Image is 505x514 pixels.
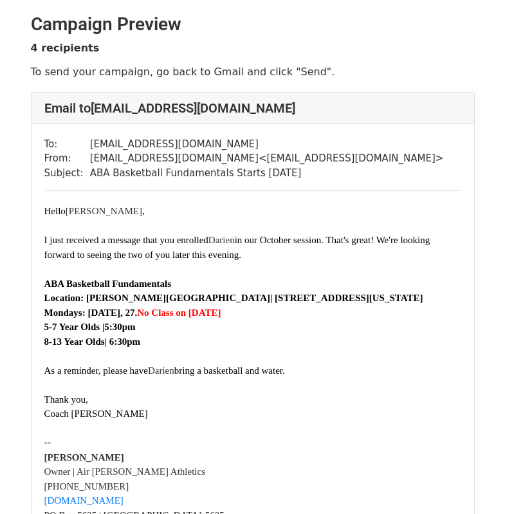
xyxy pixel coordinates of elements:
font: ABA Basketball Fundamentals [44,279,172,289]
font: As a reminder, please have [44,365,148,376]
h2: Campaign Preview [31,14,475,35]
font: Mondays: [DATE], 27. [44,307,138,318]
td: To: [44,137,90,152]
td: From: [44,151,90,166]
font: [PERSON_NAME] [44,206,145,216]
span: -- [44,437,51,448]
p: To send your campaign, go back to Gmail and click "Send". [31,65,475,78]
font: Darien [44,365,285,376]
font: Location: [PERSON_NAME][GEOGRAPHIC_DATA] [44,293,271,303]
td: ABA Basketball Fundamentals Starts [DATE] [90,166,444,181]
strong: 4 recipients [31,42,100,54]
font: Hello [44,206,66,216]
font: , [142,206,145,216]
font: Thank you, [44,394,88,405]
td: [EMAIL_ADDRESS][DOMAIN_NAME] [90,137,444,152]
td: [EMAIL_ADDRESS][DOMAIN_NAME] < [EMAIL_ADDRESS][DOMAIN_NAME] > [90,151,444,166]
font: | [STREET_ADDRESS][US_STATE] [270,293,423,303]
td: Subject: [44,166,90,181]
b: 5-7 Year Olds |5:30pm [44,322,136,332]
font: Darien [44,235,430,260]
b: [PERSON_NAME] [44,452,124,463]
font: No Class on [DATE] [137,307,221,318]
font: in our October session. That's great! We're looking forward to seeing the two of you later this e... [44,235,430,260]
font: Owner | Air [PERSON_NAME] Athletics [PHONE_NUMBER] [44,452,206,506]
b: 8-13 Year Olds| 6:30pm [44,336,141,347]
a: [DOMAIN_NAME] [44,495,124,506]
font: bring a basketball and water. [174,365,285,376]
h4: Email to [EMAIL_ADDRESS][DOMAIN_NAME] [44,100,461,116]
font: Coach [PERSON_NAME] [44,408,148,419]
font: I just received a message that you enrolled [44,235,208,245]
